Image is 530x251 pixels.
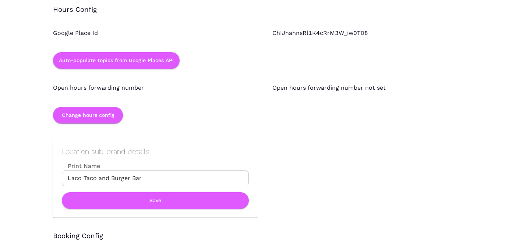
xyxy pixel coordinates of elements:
button: Save [62,192,249,209]
div: Open hours forwarding number not set [258,69,477,92]
div: ChIJhahnsRl1K4cRrM3W_iw0T08 [258,14,477,37]
button: Change hours config [53,107,123,123]
div: Google Place Id [38,14,258,37]
h3: Hours Config [53,6,477,14]
h3: Booking Config [53,232,477,240]
div: Open hours forwarding number [38,69,258,92]
label: Print Name [62,162,249,170]
button: Auto-populate topics from Google Places API [53,52,180,69]
h2: Location sub-brand details [62,147,249,156]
